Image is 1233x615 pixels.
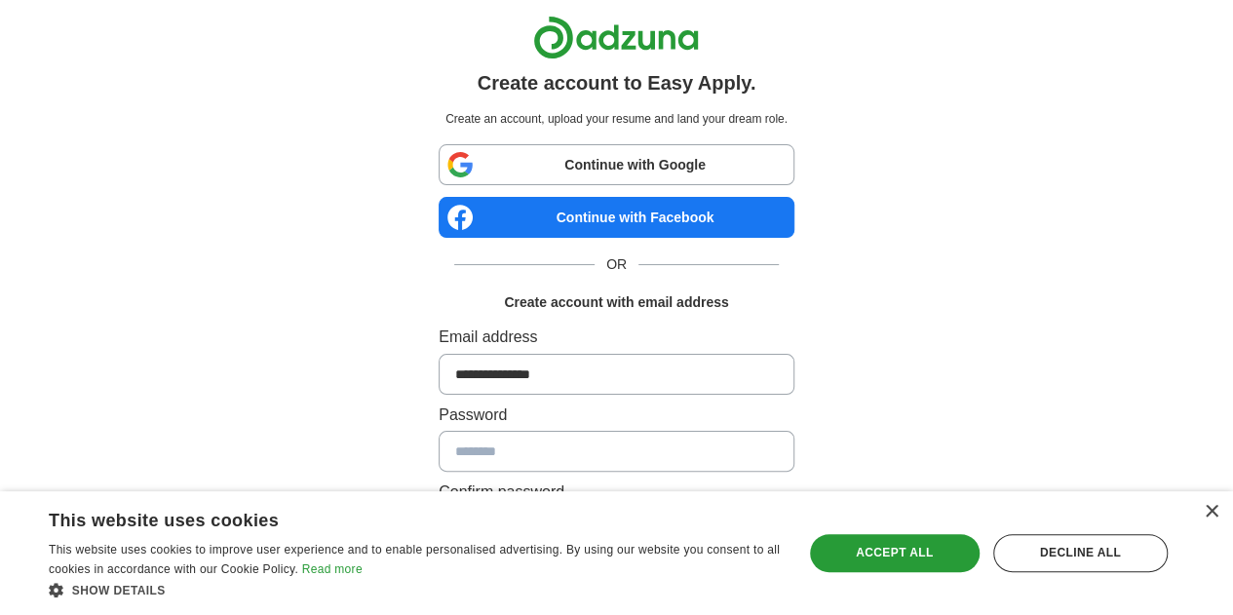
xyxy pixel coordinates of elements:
span: Show details [72,584,166,597]
span: This website uses cookies to improve user experience and to enable personalised advertising. By u... [49,543,780,576]
a: Read more, opens a new window [302,562,363,576]
img: Adzuna logo [533,16,699,59]
label: Email address [439,325,794,350]
p: Create an account, upload your resume and land your dream role. [443,110,790,129]
h1: Create account to Easy Apply. [478,67,756,98]
div: Show details [49,580,781,600]
div: This website uses cookies [49,503,732,532]
span: OR [595,253,638,275]
a: Continue with Google [439,144,794,185]
a: Continue with Facebook [439,197,794,238]
label: Password [439,403,794,428]
div: Close [1204,505,1218,519]
label: Confirm password [439,480,794,505]
h1: Create account with email address [504,291,728,313]
div: Decline all [993,534,1168,571]
div: Accept all [810,534,980,571]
